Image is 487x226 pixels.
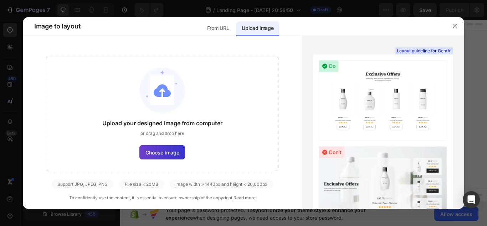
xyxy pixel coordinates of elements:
span: or drag and drop here [140,130,184,137]
div: Image width > 1440px and height < 20,000px [170,180,273,189]
div: Start with Generating from URL or image [166,164,262,170]
p: Upload image [242,24,273,32]
span: Choose image [145,149,179,156]
a: Read more [234,195,256,200]
div: To confidently use the content, it is essential to ensure ownership of the copyright. [46,195,279,201]
span: Image to layout [34,22,80,31]
div: File size < 20MB [119,180,164,189]
span: Upload your designed image from computer [102,119,222,127]
button: Add elements [215,124,266,138]
p: From URL [207,24,229,32]
span: Layout guideline for GemAI [397,48,451,54]
div: Start with Sections from sidebar [171,110,257,119]
div: Open Intercom Messenger [463,191,480,208]
button: Add sections [162,124,211,138]
div: Support JPG, JPEG, PNG [52,180,113,189]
